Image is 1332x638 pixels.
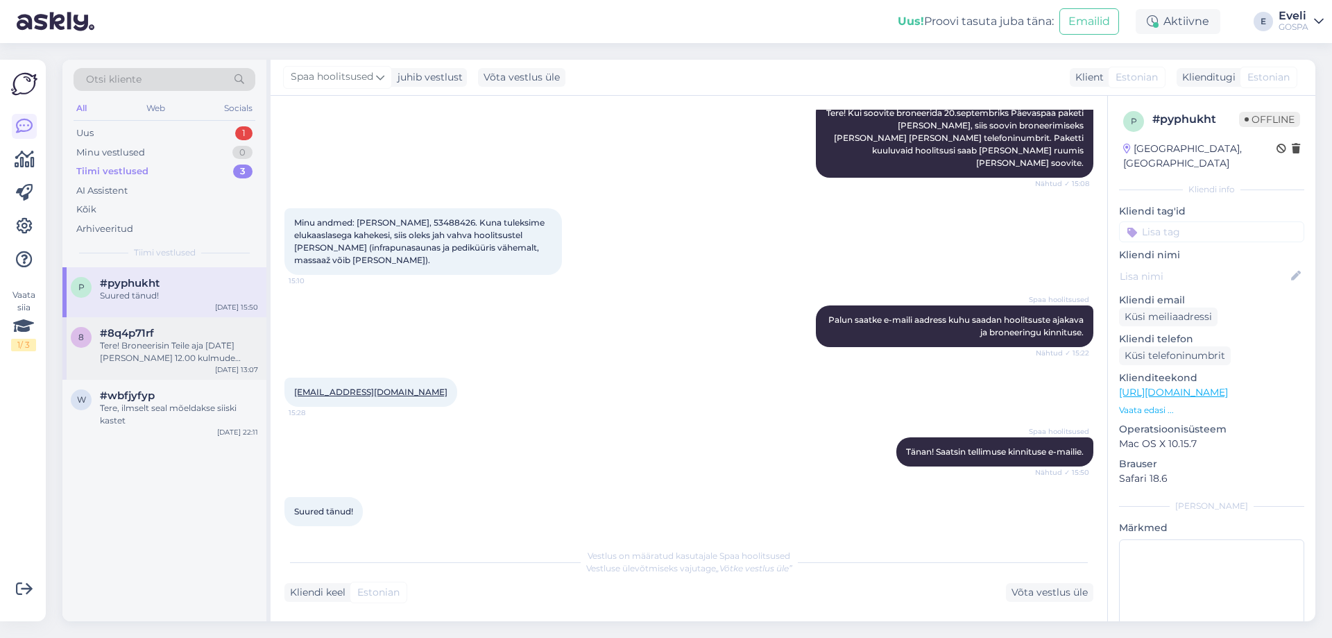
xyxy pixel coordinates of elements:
input: Lisa tag [1119,221,1304,242]
span: p [78,282,85,292]
div: 3 [233,165,253,178]
span: Nähtud ✓ 15:50 [1035,467,1089,478]
div: Uus [76,126,94,140]
div: Kliendi keel [284,585,345,600]
div: Web [144,99,168,117]
div: 0 [232,146,253,160]
span: Palun saatke e-maili aadress kuhu saadan hoolitsuste ajakava ja broneeringu kinnituse. [828,314,1086,337]
p: Kliendi nimi [1119,248,1304,262]
div: [DATE] 13:07 [215,364,258,375]
span: Estonian [1116,70,1158,85]
span: Tänan! Saatsin tellimuse kinnituse e-mailie. [906,446,1084,457]
span: Offline [1239,112,1300,127]
p: Kliendi email [1119,293,1304,308]
div: # pyphukht [1152,111,1239,128]
div: Suured tänud! [100,289,258,302]
span: Nähtud ✓ 15:22 [1036,348,1089,358]
span: Spaa hoolitsused [291,69,373,85]
a: [URL][DOMAIN_NAME] [1119,386,1228,398]
span: 15:28 [289,408,341,418]
div: AI Assistent [76,184,128,198]
div: Kõik [76,203,96,217]
span: w [77,394,86,405]
span: #8q4p71rf [100,327,154,339]
span: Spaa hoolitsused [1029,294,1089,305]
a: [EMAIL_ADDRESS][DOMAIN_NAME] [294,387,447,397]
span: Vestluse ülevõtmiseks vajutage [586,563,792,573]
span: 15:50 [289,527,341,537]
span: 15:10 [289,276,341,286]
span: Vestlus on määratud kasutajale Spaa hoolitsused [588,551,790,561]
span: Estonian [1247,70,1290,85]
span: Nähtud ✓ 15:08 [1035,178,1089,189]
div: Minu vestlused [76,146,145,160]
div: Eveli [1279,10,1308,22]
span: Tiimi vestlused [134,246,196,259]
p: Operatsioonisüsteem [1119,422,1304,437]
p: Vaata edasi ... [1119,404,1304,417]
img: Askly Logo [11,71,37,97]
div: Tiimi vestlused [76,165,148,178]
span: Minu andmed: [PERSON_NAME], 53488426. Kuna tuleksime elukaaslasega kahekesi, siis oleks jah vahva... [294,217,547,265]
div: Võta vestlus üle [478,68,565,87]
div: Klient [1070,70,1104,85]
div: All [74,99,89,117]
div: Võta vestlus üle [1006,583,1093,602]
span: #wbfjyfyp [100,389,155,402]
div: [PERSON_NAME] [1119,500,1304,512]
div: Aktiivne [1136,9,1220,34]
p: Klienditeekond [1119,371,1304,385]
span: Spaa hoolitsused [1029,426,1089,437]
div: juhib vestlust [392,70,463,85]
div: 1 / 3 [11,339,36,351]
div: 1 [235,126,253,140]
div: [DATE] 15:50 [215,302,258,312]
button: Emailid [1059,8,1119,35]
div: Tere! Broneerisin Teile aja [DATE][PERSON_NAME] 12.00 kulmude korrigeerimiseks. [100,339,258,364]
span: Tere! Kui soovite broneerida 20.septembriks Päevaspaa paketi [PERSON_NAME], siis soovin broneerim... [826,108,1086,168]
span: Otsi kliente [86,72,142,87]
div: Küsi telefoninumbrit [1119,346,1231,365]
span: 8 [78,332,84,342]
p: Safari 18.6 [1119,471,1304,486]
p: Kliendi tag'id [1119,204,1304,219]
span: Suured tänud! [294,506,353,517]
p: Mac OS X 10.15.7 [1119,437,1304,451]
div: E [1254,12,1273,31]
div: [DATE] 22:11 [217,427,258,437]
b: Uus! [898,15,924,28]
div: Kliendi info [1119,183,1304,196]
div: Tere, ilmselt seal mõeldakse siiski kastet [100,402,258,427]
div: Küsi meiliaadressi [1119,308,1218,326]
div: [GEOGRAPHIC_DATA], [GEOGRAPHIC_DATA] [1123,142,1276,171]
i: „Võtke vestlus üle” [716,563,792,573]
div: Socials [221,99,255,117]
p: Brauser [1119,457,1304,471]
div: GOSPA [1279,22,1308,33]
p: Kliendi telefon [1119,332,1304,346]
div: Vaata siia [11,289,36,351]
span: Estonian [357,585,400,600]
div: Klienditugi [1177,70,1236,85]
span: p [1131,116,1137,126]
div: Arhiveeritud [76,222,133,236]
span: #pyphukht [100,277,160,289]
input: Lisa nimi [1120,269,1288,284]
a: EveliGOSPA [1279,10,1324,33]
p: Märkmed [1119,521,1304,535]
div: Proovi tasuta juba täna: [898,13,1054,30]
